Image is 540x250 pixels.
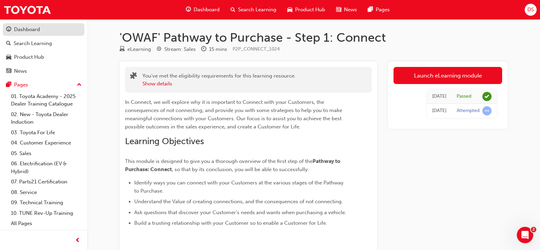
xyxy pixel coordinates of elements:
a: 06. Electrification (EV & Hybrid) [8,158,84,177]
iframe: Intercom live chat [517,227,533,243]
span: learningResourceType_ELEARNING-icon [120,46,125,53]
span: clock-icon [201,46,206,53]
a: car-iconProduct Hub [282,3,331,17]
button: DS [525,4,537,16]
a: Launch eLearning module [393,67,502,84]
span: pages-icon [368,5,373,14]
a: 03. Toyota For Life [8,127,84,138]
span: pages-icon [6,82,11,88]
div: Type [120,45,151,54]
h1: 'OWAF' Pathway to Purchase - Step 1: Connect [120,30,508,45]
span: This module is designed to give you a thorough overview of the first step of the [125,158,313,164]
a: All Pages [8,218,84,229]
button: DashboardSearch LearningProduct HubNews [3,22,84,79]
span: Learning Objectives [125,136,204,147]
span: up-icon [77,81,82,89]
span: Build a trusting relationship with your Customer so to enable a Customer for Life. [134,220,327,226]
span: car-icon [287,5,292,14]
a: News [3,65,84,78]
span: guage-icon [6,27,11,33]
span: news-icon [6,68,11,74]
span: Pages [376,6,390,14]
a: 07. Parts21 Certification [8,177,84,187]
span: Dashboard [194,6,220,14]
img: Trak [3,2,51,17]
a: Product Hub [3,51,84,64]
div: Pages [14,81,28,89]
span: Ask questions that discover your Customer's needs and wants when purchasing a vehicle. [134,209,346,216]
div: Fri Aug 08 2025 16:37:25 GMT+1000 (Australian Eastern Standard Time) [432,93,446,100]
span: puzzle-icon [130,73,137,81]
span: search-icon [231,5,235,14]
div: News [14,67,27,75]
a: Dashboard [3,23,84,36]
button: Pages [3,79,84,91]
a: 04. Customer Experience [8,138,84,148]
a: 01. Toyota Academy - 2025 Dealer Training Catalogue [8,91,84,109]
a: news-iconNews [331,3,362,17]
div: Passed [457,93,471,100]
a: 05. Sales [8,148,84,159]
div: Attempted [457,108,480,114]
a: 08. Service [8,187,84,198]
span: News [344,6,357,14]
span: search-icon [6,41,11,47]
span: car-icon [6,54,11,60]
span: Learning resource code [233,46,280,52]
span: Search Learning [238,6,276,14]
span: guage-icon [186,5,191,14]
div: Stream [156,45,196,54]
button: Show details [142,80,172,88]
span: Product Hub [295,6,325,14]
span: 2 [531,227,536,232]
div: 15 mins [209,45,227,53]
div: Dashboard [14,26,40,33]
div: Search Learning [14,40,52,47]
a: search-iconSearch Learning [225,3,282,17]
a: Search Learning [3,37,84,50]
span: prev-icon [75,236,80,245]
div: Duration [201,45,227,54]
div: eLearning [127,45,151,53]
span: news-icon [336,5,341,14]
span: , so that by its conclusion, you will be able to successfully: [172,166,309,172]
a: 02. New - Toyota Dealer Induction [8,109,84,127]
a: guage-iconDashboard [180,3,225,17]
div: You've met the eligibility requirements for this learning resource. [142,72,296,87]
span: Understand the Value of creating connections, and the consequences of not connecting. [134,198,343,205]
a: 10. TUNE Rev-Up Training [8,208,84,219]
div: Stream: Sales [164,45,196,53]
a: pages-iconPages [362,3,395,17]
span: learningRecordVerb_ATTEMPT-icon [482,106,491,115]
span: Identify ways you can connect with your Customers at the various stages of the Pathway to Purchase. [134,180,345,194]
span: DS [527,6,534,14]
span: target-icon [156,46,162,53]
a: 09. Technical Training [8,197,84,208]
span: In Connect, we will explore why it is important to Connect with your Customers, the consequences ... [125,99,344,130]
div: Product Hub [14,53,44,61]
span: learningRecordVerb_PASS-icon [482,92,491,101]
span: Pathway to Purchase: Connect [125,158,342,172]
div: Fri Aug 08 2025 16:16:22 GMT+1000 (Australian Eastern Standard Time) [432,107,446,115]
